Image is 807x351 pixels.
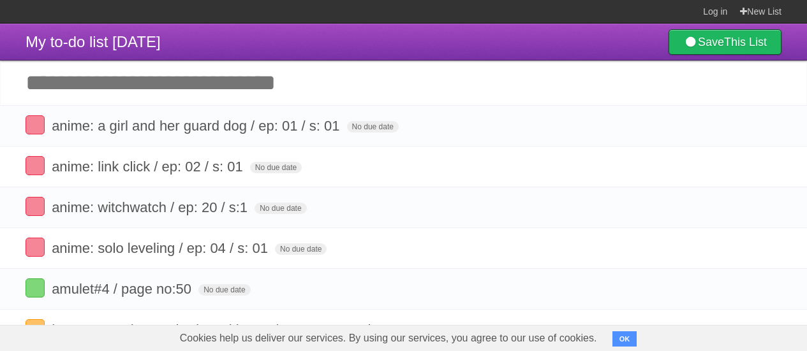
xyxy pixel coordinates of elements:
span: anime: solo leveling / ep: 04 / s: 01 [52,240,271,256]
label: Done [26,115,45,134]
span: No due date [250,162,302,173]
b: This List [724,36,767,48]
span: anime: witchwatch / ep: 20 / s:1 [52,199,251,215]
label: Done [26,319,45,338]
span: anime: link click / ep: 02 / s: 01 [52,159,246,175]
span: have to watch: weathering with you / your name animes [52,322,401,338]
a: SaveThis List [669,29,781,55]
span: anime: a girl and her guard dog / ep: 01 / s: 01 [52,118,343,134]
label: Done [26,238,45,257]
span: No due date [347,121,399,133]
label: Done [26,197,45,216]
label: Done [26,156,45,175]
label: Done [26,278,45,297]
span: amulet#4 / page no:50 [52,281,195,297]
button: OK [612,331,637,347]
span: My to-do list [DATE] [26,33,161,50]
span: No due date [275,243,327,255]
span: No due date [255,203,306,214]
span: No due date [198,284,250,296]
span: Cookies help us deliver our services. By using our services, you agree to our use of cookies. [167,326,610,351]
